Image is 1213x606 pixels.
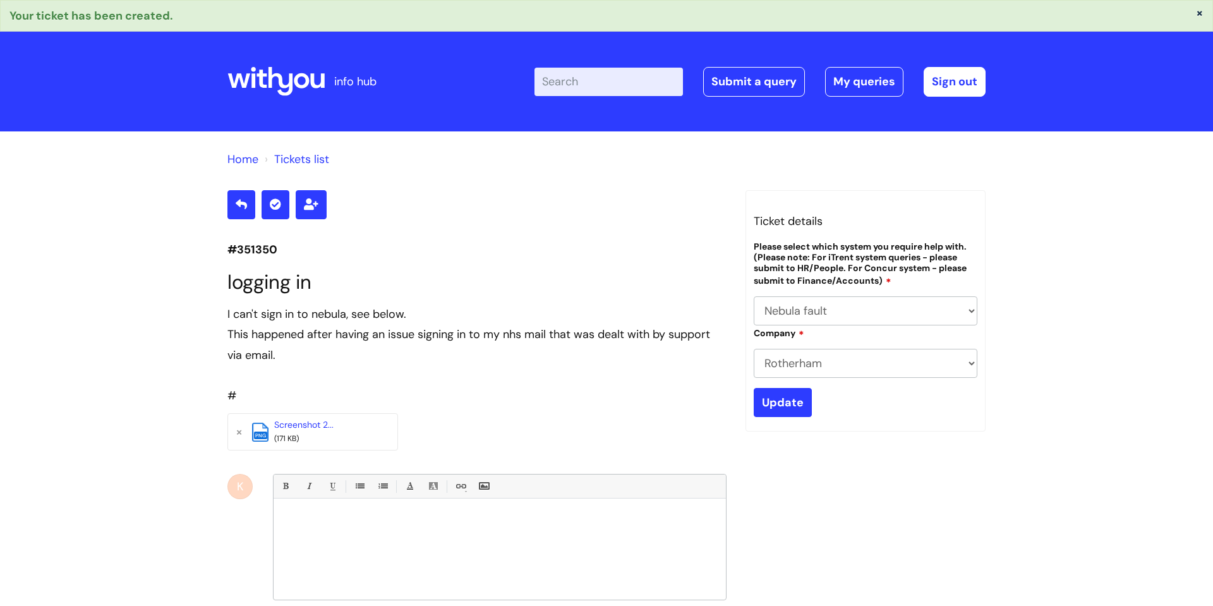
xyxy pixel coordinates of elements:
a: Bold (Ctrl-B) [277,478,293,494]
div: This happened after having an issue signing in to my nhs mail that was dealt with by support via ... [227,324,727,365]
div: (171 KB) [274,432,375,446]
input: Search [534,68,683,95]
input: Update [754,388,812,417]
a: Font Color [402,478,418,494]
a: Back Color [425,478,441,494]
a: Underline(Ctrl-U) [324,478,340,494]
div: | - [534,67,986,96]
span: png [254,432,267,439]
a: Italic (Ctrl-I) [301,478,317,494]
h1: logging in [227,270,727,294]
a: Tickets list [274,152,329,167]
p: #351350 [227,239,727,260]
p: info hub [334,71,377,92]
a: • Unordered List (Ctrl-Shift-7) [351,478,367,494]
li: Tickets list [262,149,329,169]
a: Insert Image... [476,478,492,494]
div: K [227,474,253,499]
h3: Ticket details [754,211,977,231]
button: × [1196,7,1204,18]
a: Screenshot 2... [274,419,334,430]
label: Company [754,326,804,339]
div: I can't sign in to nebula, see below. [227,304,727,324]
label: Please select which system you require help with. (Please note: For iTrent system queries - pleas... [754,241,977,286]
div: # [227,304,727,406]
a: Link [452,478,468,494]
a: 1. Ordered List (Ctrl-Shift-8) [375,478,390,494]
a: My queries [825,67,903,96]
a: Submit a query [703,67,805,96]
a: Sign out [924,67,986,96]
a: Home [227,152,258,167]
li: Solution home [227,149,258,169]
